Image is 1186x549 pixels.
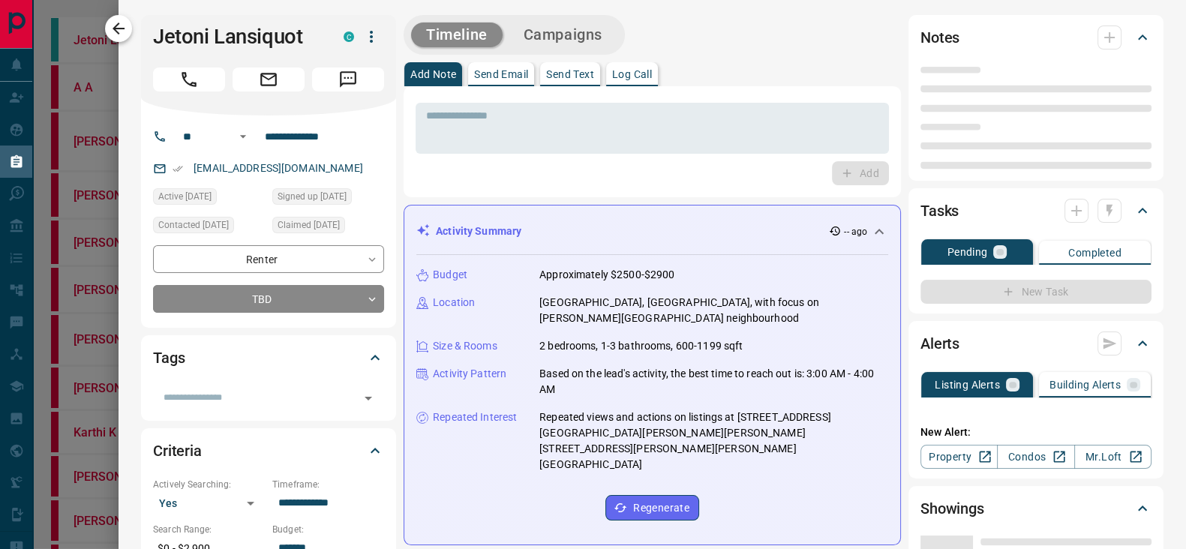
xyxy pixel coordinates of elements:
span: Message [312,67,384,91]
h2: Criteria [153,439,202,463]
p: Repeated Interest [433,409,517,425]
h2: Tasks [920,199,959,223]
h2: Tags [153,346,185,370]
p: Completed [1068,247,1121,258]
p: -- ago [844,225,867,238]
div: TBD [153,285,384,313]
div: Showings [920,490,1151,526]
p: Listing Alerts [935,379,1000,390]
p: Send Email [474,69,528,79]
p: Building Alerts [1049,379,1121,390]
h2: Notes [920,25,959,49]
p: [GEOGRAPHIC_DATA], [GEOGRAPHIC_DATA], with focus on [PERSON_NAME][GEOGRAPHIC_DATA] neighbourhood [539,295,888,326]
p: Size & Rooms [433,338,497,354]
p: Search Range: [153,523,265,536]
div: Notes [920,19,1151,55]
h2: Alerts [920,331,959,355]
span: Contacted [DATE] [158,217,229,232]
div: Tasks [920,193,1151,229]
p: Budget: [272,523,384,536]
span: Claimed [DATE] [278,217,340,232]
p: Approximately $2500-$2900 [539,267,674,283]
p: Send Text [546,69,594,79]
h2: Showings [920,496,984,520]
p: Repeated views and actions on listings at [STREET_ADDRESS][GEOGRAPHIC_DATA][PERSON_NAME][PERSON_N... [539,409,888,472]
p: Add Note [410,69,456,79]
button: Regenerate [605,495,699,520]
svg: Email Verified [173,163,183,174]
div: Tags [153,340,384,376]
a: Mr.Loft [1074,445,1151,469]
a: Condos [997,445,1074,469]
div: Activity Summary-- ago [416,217,888,245]
a: [EMAIL_ADDRESS][DOMAIN_NAME] [194,162,363,174]
span: Signed up [DATE] [278,189,347,204]
div: Alerts [920,325,1151,361]
button: Timeline [411,22,503,47]
div: Yes [153,491,265,515]
p: New Alert: [920,424,1151,440]
p: Based on the lead's activity, the best time to reach out is: 3:00 AM - 4:00 AM [539,366,888,397]
p: 2 bedrooms, 1-3 bathrooms, 600-1199 sqft [539,338,743,354]
p: Activity Summary [436,223,521,239]
span: Email [233,67,305,91]
p: Log Call [612,69,652,79]
button: Open [234,127,252,145]
div: Sun Sep 07 2025 [153,188,265,209]
div: Renter [153,245,384,273]
div: Tue Sep 02 2025 [153,217,265,238]
div: Thu Mar 27 2025 [272,217,384,238]
button: Campaigns [509,22,617,47]
span: Call [153,67,225,91]
div: Criteria [153,433,384,469]
p: Budget [433,267,467,283]
p: Actively Searching: [153,478,265,491]
p: Location [433,295,475,310]
p: Activity Pattern [433,366,506,382]
a: Property [920,445,998,469]
button: Open [358,388,379,409]
h1: Jetoni Lansiquot [153,25,321,49]
span: Active [DATE] [158,189,212,204]
p: Pending [947,247,988,257]
p: Timeframe: [272,478,384,491]
div: Wed Mar 26 2025 [272,188,384,209]
div: condos.ca [344,31,354,42]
